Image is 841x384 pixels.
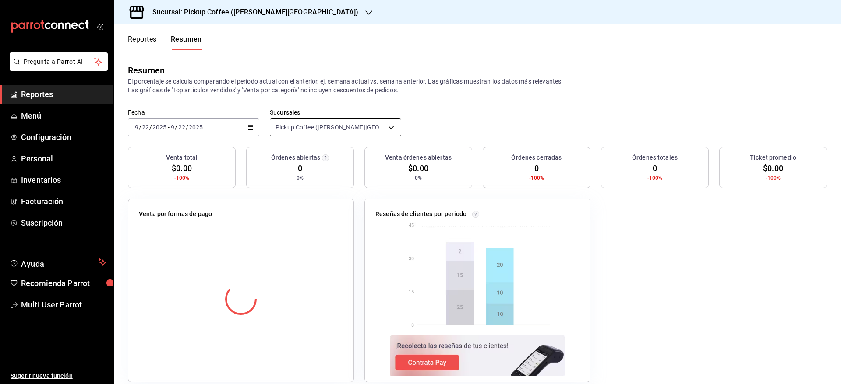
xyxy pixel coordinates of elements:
[271,153,320,162] h3: Órdenes abiertas
[170,124,175,131] input: --
[24,57,94,66] span: Pregunta a Parrot AI
[270,109,401,115] label: Sucursales
[152,124,167,131] input: ----
[128,77,827,94] p: El porcentaje se calcula comparando el período actual con el anterior, ej. semana actual vs. sema...
[385,153,452,162] h3: Venta órdenes abiertas
[750,153,796,162] h3: Ticket promedio
[21,195,106,207] span: Facturación
[632,153,678,162] h3: Órdenes totales
[188,124,203,131] input: ----
[168,124,170,131] span: -
[529,174,544,182] span: -100%
[21,88,106,100] span: Reportes
[375,209,466,219] p: Reseñas de clientes por periodo
[145,7,358,17] h3: Sucursal: Pickup Coffee ([PERSON_NAME][GEOGRAPHIC_DATA])
[139,209,212,219] p: Venta por formas de pago
[128,64,165,77] div: Resumen
[175,124,177,131] span: /
[21,277,106,289] span: Recomienda Parrot
[534,162,539,174] span: 0
[276,123,385,132] span: Pickup Coffee ([PERSON_NAME][GEOGRAPHIC_DATA])
[128,109,259,115] label: Fecha
[653,162,657,174] span: 0
[174,174,190,182] span: -100%
[166,153,198,162] h3: Venta total
[21,153,106,164] span: Personal
[171,35,202,50] button: Resumen
[96,23,103,30] button: open_drawer_menu
[172,162,192,174] span: $0.00
[6,63,108,73] a: Pregunta a Parrot AI
[297,174,304,182] span: 0%
[134,124,139,131] input: --
[21,110,106,122] span: Menú
[647,174,663,182] span: -100%
[408,162,428,174] span: $0.00
[139,124,141,131] span: /
[766,174,781,182] span: -100%
[21,299,106,311] span: Multi User Parrot
[11,371,106,381] span: Sugerir nueva función
[21,174,106,186] span: Inventarios
[10,52,108,71] button: Pregunta a Parrot AI
[763,162,783,174] span: $0.00
[21,257,95,268] span: Ayuda
[415,174,422,182] span: 0%
[141,124,149,131] input: --
[21,217,106,229] span: Suscripción
[178,124,186,131] input: --
[511,153,562,162] h3: Órdenes cerradas
[149,124,152,131] span: /
[128,35,202,50] div: navigation tabs
[186,124,188,131] span: /
[298,162,302,174] span: 0
[128,35,157,50] button: Reportes
[21,131,106,143] span: Configuración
